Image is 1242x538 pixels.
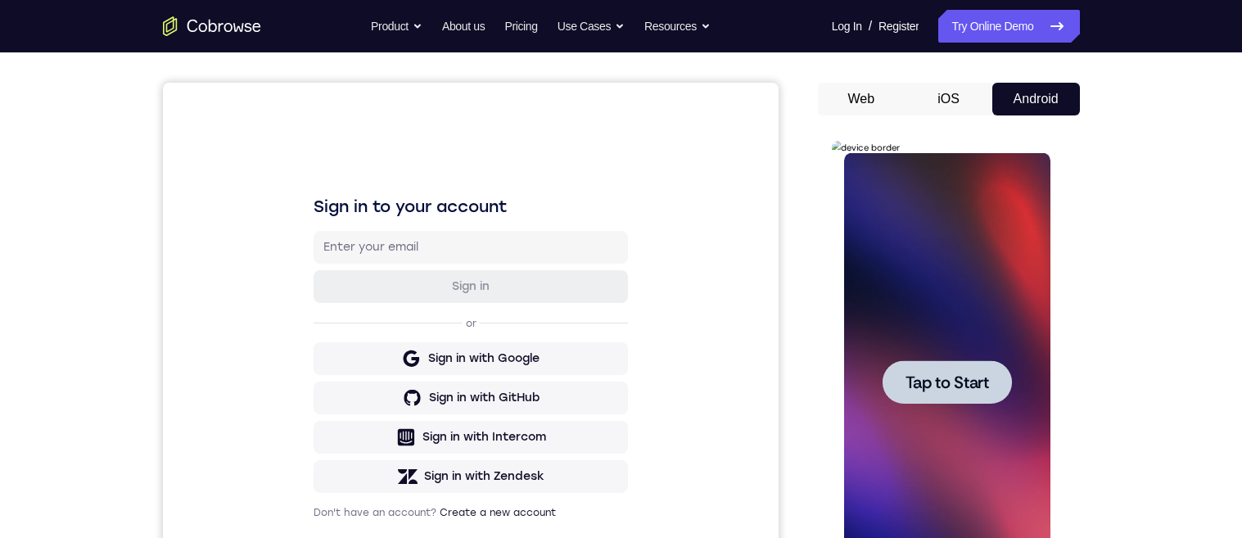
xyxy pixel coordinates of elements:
div: Sign in with Intercom [260,346,383,363]
span: Tap to Start [74,233,157,250]
button: Sign in with Zendesk [151,378,465,410]
button: iOS [905,83,992,115]
div: Sign in with Zendesk [261,386,382,402]
button: Sign in with Intercom [151,338,465,371]
button: Sign in with Google [151,260,465,292]
a: Create a new account [277,424,393,436]
button: Web [818,83,906,115]
a: Try Online Demo [938,10,1079,43]
p: Don't have an account? [151,423,465,436]
a: Register [878,10,919,43]
div: Sign in with GitHub [266,307,377,323]
span: / [869,16,872,36]
div: Sign in with Google [265,268,377,284]
button: Resources [644,10,711,43]
a: Pricing [504,10,537,43]
a: Go to the home page [163,16,261,36]
button: Product [371,10,422,43]
a: Log In [832,10,862,43]
button: Use Cases [558,10,625,43]
button: Tap to Start [51,219,180,263]
button: Sign in with GitHub [151,299,465,332]
button: Android [992,83,1080,115]
a: About us [442,10,485,43]
p: or [300,234,317,247]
